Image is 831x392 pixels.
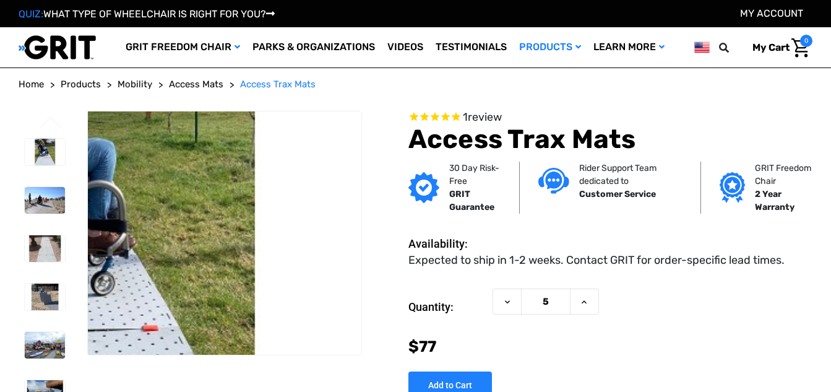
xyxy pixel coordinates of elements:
a: Access Trax Mats [240,77,316,92]
a: Products [513,27,587,68]
img: Cart [791,38,809,58]
p: 30 Day Risk-Free [449,162,501,188]
span: 1 reviews [463,110,502,124]
nav: Breadcrumb [19,77,812,92]
span: review [468,110,502,124]
span: Home [19,79,44,90]
span: 0 [800,35,812,47]
a: Testimonials [429,27,513,68]
img: Customer service [538,168,569,193]
img: Access Trax Mats [25,139,65,165]
span: Access Mats [169,79,223,90]
a: Parks & Organizations [246,27,381,68]
img: GRIT Guarantee [408,172,439,203]
img: GRIT All-Terrain Wheelchair and Mobility Equipment [19,35,96,60]
iframe: Tidio Chat [662,312,825,370]
a: Access Mats [169,77,223,92]
label: Quantity: [408,289,486,326]
a: Learn More [587,27,671,68]
input: Search [725,35,743,61]
img: Grit freedom [720,172,745,203]
img: us.png [694,40,710,55]
span: My Cart [752,41,790,53]
img: Access Trax Mats [25,332,65,359]
a: GRIT Freedom Chair [119,27,246,68]
span: $77 [408,338,436,355]
span: Products [61,79,101,90]
dd: Expected to ship in 1-2 weeks. Contact GRIT for order-specific lead times. [408,252,785,269]
p: Rider Support Team dedicated to [579,162,682,188]
span: Mobility [118,79,152,90]
span: QUIZ: [19,8,43,20]
a: Products [61,77,101,92]
img: Access Trax Mats [25,284,65,310]
h1: Access Trax Mats [408,124,812,155]
a: Mobility [118,77,152,92]
span: Access Trax Mats [240,79,316,90]
button: Go to slide 6 of 6 [38,116,64,131]
strong: 2 Year Warranty [755,189,794,212]
a: QUIZ:WHAT TYPE OF WHEELCHAIR IS RIGHT FOR YOU? [19,8,275,20]
span: Rated 5.0 out of 5 stars 1 reviews [408,111,812,124]
img: Access Trax Mats [25,187,65,214]
a: Home [19,77,44,92]
a: Cart with 0 items [743,35,812,61]
img: Access Trax Mats [25,235,65,262]
strong: GRIT Guarantee [449,189,494,212]
a: Account [740,7,803,19]
p: GRIT Freedom Chair [755,162,817,188]
strong: Customer Service [579,189,656,199]
a: Videos [381,27,429,68]
dt: Availability: [408,235,486,252]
